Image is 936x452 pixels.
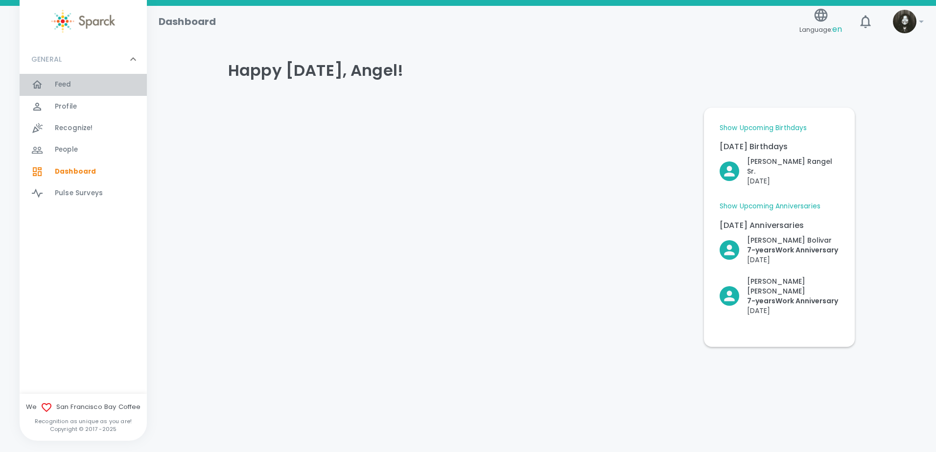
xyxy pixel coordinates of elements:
span: en [832,23,842,35]
h1: Dashboard [159,14,216,29]
div: GENERAL [20,45,147,74]
p: Copyright © 2017 - 2025 [20,425,147,433]
p: [DATE] Birthdays [720,141,839,153]
span: Dashboard [55,167,96,177]
p: Recognition as unique as you are! [20,417,147,425]
button: Language:en [796,4,846,39]
button: Click to Recognize! [720,276,839,316]
span: Recognize! [55,123,93,133]
p: [PERSON_NAME] [PERSON_NAME] [747,276,839,296]
p: [DATE] Anniversaries [720,220,839,231]
div: Click to Recognize! [712,227,838,265]
div: Click to Recognize! [712,269,839,316]
button: Click to Recognize! [720,157,839,186]
span: Profile [55,102,77,112]
p: GENERAL [31,54,62,64]
a: Dashboard [20,161,147,182]
a: Feed [20,74,147,95]
span: Language: [799,23,842,36]
p: [DATE] [747,176,839,186]
div: Click to Recognize! [712,149,839,186]
span: People [55,145,78,155]
span: Feed [55,80,71,90]
span: We San Francisco Bay Coffee [20,402,147,413]
span: Pulse Surveys [55,188,103,198]
p: [PERSON_NAME] Rangel Sr. [747,157,839,176]
p: [DATE] [747,306,839,316]
div: GENERAL [20,74,147,208]
a: Sparck logo [20,10,147,33]
a: People [20,139,147,160]
a: Show Upcoming Birthdays [720,123,807,133]
p: [PERSON_NAME] Bolivar [747,235,838,245]
p: [DATE] [747,255,838,265]
button: Click to Recognize! [720,235,838,265]
p: 7- years Work Anniversary [747,245,838,255]
a: Profile [20,96,147,117]
a: Show Upcoming Anniversaries [720,202,820,211]
a: Recognize! [20,117,147,139]
img: Picture of Angel [893,10,916,33]
a: Pulse Surveys [20,182,147,204]
p: 7- years Work Anniversary [747,296,839,306]
img: Sparck logo [51,10,115,33]
h4: Happy [DATE], Angel! [228,61,855,80]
